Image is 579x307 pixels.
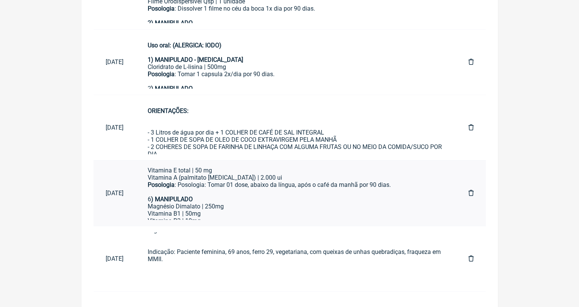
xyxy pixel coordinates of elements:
strong: Posologia [148,181,175,188]
strong: ) MANIPULADO [151,196,193,203]
div: 2 [148,85,444,92]
a: ORIENTAÇÕES:- 3 Litros de água por dia + 1 COLHER DE CAFÉ DE SAL INTEGRAL- 1 COLHER DE SOPA DE OL... [136,101,456,154]
strong: Uso oral: (ALERGICA: IODO) 1) MANIPULADO - [MEDICAL_DATA] [148,42,243,63]
a: [DATE] [94,183,136,203]
a: Uso oral: (ALERGICA: IODO)1) MANIPULADO - [MEDICAL_DATA]Cloridrato de L-lisina | 500mgPosologia: ... [136,36,456,89]
a: [DATE] [94,118,136,137]
strong: ) MANIPULADO [151,85,193,92]
div: : Posologia: Tomar 01 dose, abaixo da língua, após o café da manhã por 90 dias. [148,181,444,188]
div: Vitamina B1 | 50mg [148,210,444,217]
div: Vitamina B2 | 10mg [148,217,444,224]
strong: Posologia [148,70,175,78]
div: TOTAL: 01 DOSE Aplicar 1 ampola diluido em 250ml de SF0.9% e correr em 30-45 minutos. Repetir a m... [148,205,444,270]
div: : Dissolver 1 filme no céu da boca 1x dia por 90 dias. [148,5,444,19]
div: Magnésio Dimalato | 250mg [148,203,444,210]
a: PROTOCOLO TERAPÊUTICO INTRAVENOSO1) FERINJECT 50MG/MLTOTAL: 01 DOSEAplicar 1 ampola diluido em 25... [136,232,456,285]
strong: Posologia [148,5,175,12]
div: 6 [148,188,444,203]
a: Triiodotironina [MEDICAL_DATA] | 6,25mcgExcipiente De Liberação Modificada Qsp | 300mgPosologia: ... [136,167,456,220]
div: Cloridrato de L-lisina | 500mg [148,63,444,70]
a: [DATE] [94,249,136,268]
strong: 2) MANIPULADO [148,19,193,27]
div: : Tomar 1 capsula 2x/dia por 90 dias. [148,70,444,85]
div: Vitamina E total | 50 mg [148,167,444,174]
a: [DATE] [94,52,136,72]
div: Vitamina A (palmitato [MEDICAL_DATA]) | 2.000 ui [148,174,444,181]
strong: ORIENTAÇÕES: [148,107,189,114]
